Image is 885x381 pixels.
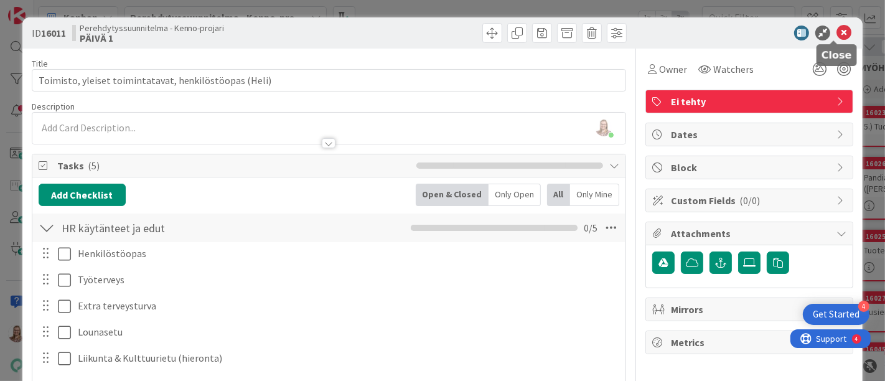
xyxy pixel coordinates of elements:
[595,119,612,136] img: u1oSlNWHtmyPkjPT1f4AEcgBjqggb0ez.jpg
[32,101,75,112] span: Description
[822,49,852,61] h5: Close
[659,62,687,77] span: Owner
[32,26,66,40] span: ID
[39,184,126,206] button: Add Checklist
[671,335,830,350] span: Metrics
[78,247,146,260] span: Henkilöstöopas
[32,69,627,92] input: type card name here...
[78,273,124,286] span: Työterveys
[547,184,570,206] div: All
[671,160,830,175] span: Block
[80,33,225,43] b: PÄIVÄ 1
[671,193,830,208] span: Custom Fields
[65,5,68,15] div: 4
[803,304,869,325] div: Open Get Started checklist, remaining modules: 4
[489,184,541,206] div: Only Open
[671,302,830,317] span: Mirrors
[32,58,48,69] label: Title
[858,301,869,312] div: 4
[41,27,66,39] b: 16011
[416,184,489,206] div: Open & Closed
[671,226,830,241] span: Attachments
[57,217,306,239] input: Add Checklist...
[80,23,225,33] span: Perehdytyssuunnitelma - Kenno-projari
[57,158,411,173] span: Tasks
[671,127,830,142] span: Dates
[739,194,760,207] span: ( 0/0 )
[813,308,859,321] div: Get Started
[78,299,156,312] span: Extra terveysturva
[78,326,123,338] span: Lounasetu
[713,62,754,77] span: Watchers
[88,159,100,172] span: ( 5 )
[671,94,830,109] span: Ei tehty
[570,184,619,206] div: Only Mine
[584,220,597,235] span: 0 / 5
[26,2,57,17] span: Support
[78,352,222,364] span: Liikunta & Kulttuurietu (hieronta)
